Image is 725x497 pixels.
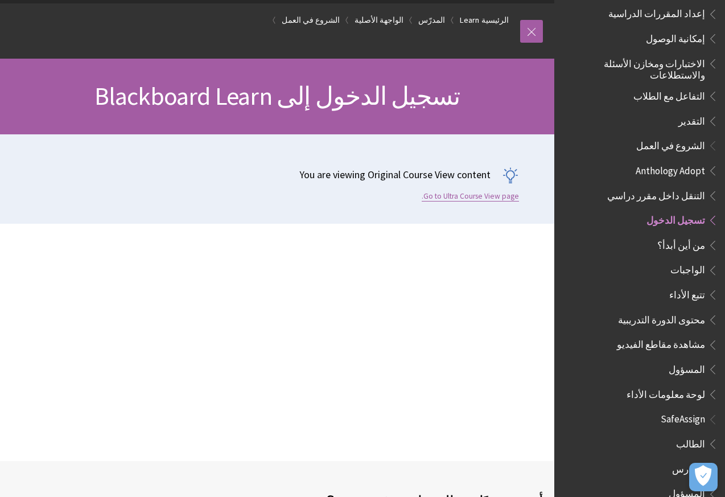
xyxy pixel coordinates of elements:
span: التنقل داخل مقرر دراسي [607,186,705,202]
a: الرئيسية [481,13,509,27]
span: SafeAssign [661,410,705,425]
span: من أين أبدأ؟ [657,236,705,251]
a: المدرّس [418,13,445,27]
a: Go to Ultra Course View page. [422,191,519,202]
span: التفاعل مع الطلاب [633,87,705,102]
span: الشروع في العمل [636,136,705,151]
span: محتوى الدورة التدريبية [618,310,705,326]
span: إعداد المقررات الدراسية [608,5,705,20]
a: Learn [460,13,479,27]
a: الواجهة الأصلية [355,13,403,27]
button: فتح التفضيلات [689,463,718,491]
span: لوحة معلومات الأداء [627,385,705,400]
span: التقدير [678,112,705,127]
span: الطالب [676,434,705,450]
span: تسجيل الدخول [646,211,705,226]
span: المسؤول [669,360,705,375]
span: Anthology Adopt [636,161,705,176]
span: مشاهدة مقاطع الفيديو [617,335,705,351]
span: الاختبارات ومخازن الأسئلة والاستطلاعات [579,54,705,81]
span: الواجبات [670,261,705,276]
p: You are viewing Original Course View content [11,167,519,182]
span: المدرس [672,459,705,475]
span: تتبع الأداء [669,285,705,301]
span: إمكانية الوصول [646,29,705,44]
span: تسجيل الدخول إلى Blackboard Learn [94,80,460,112]
a: الشروع في العمل [282,13,340,27]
